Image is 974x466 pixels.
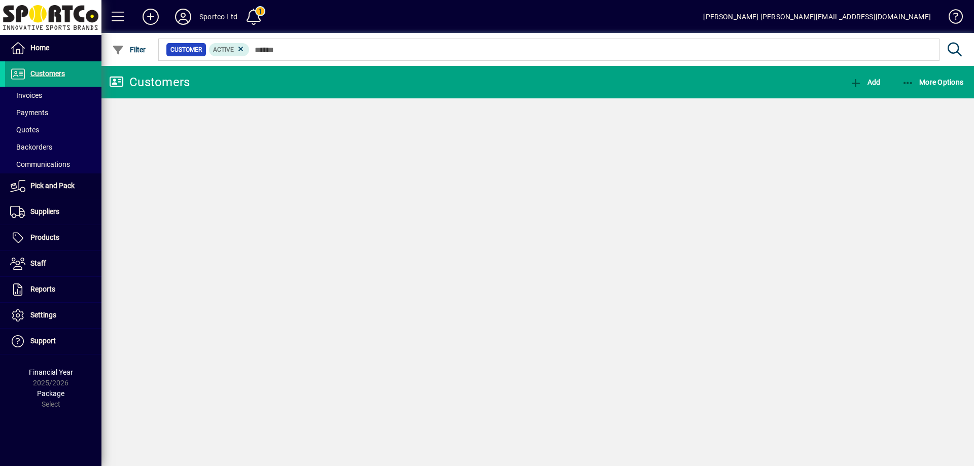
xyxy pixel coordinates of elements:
[5,251,101,276] a: Staff
[10,91,42,99] span: Invoices
[10,143,52,151] span: Backorders
[134,8,167,26] button: Add
[30,69,65,78] span: Customers
[209,43,250,56] mat-chip: Activation Status: Active
[5,156,101,173] a: Communications
[170,45,202,55] span: Customer
[899,73,966,91] button: More Options
[850,78,880,86] span: Add
[37,389,64,398] span: Package
[213,46,234,53] span: Active
[703,9,931,25] div: [PERSON_NAME] [PERSON_NAME][EMAIL_ADDRESS][DOMAIN_NAME]
[941,2,961,35] a: Knowledge Base
[167,8,199,26] button: Profile
[5,35,101,61] a: Home
[110,41,149,59] button: Filter
[5,138,101,156] a: Backorders
[30,259,46,267] span: Staff
[5,87,101,104] a: Invoices
[5,303,101,328] a: Settings
[29,368,73,376] span: Financial Year
[199,9,237,25] div: Sportco Ltd
[5,225,101,250] a: Products
[10,160,70,168] span: Communications
[5,277,101,302] a: Reports
[902,78,964,86] span: More Options
[5,329,101,354] a: Support
[5,173,101,199] a: Pick and Pack
[5,121,101,138] a: Quotes
[112,46,146,54] span: Filter
[10,109,48,117] span: Payments
[30,233,59,241] span: Products
[30,182,75,190] span: Pick and Pack
[5,199,101,225] a: Suppliers
[30,285,55,293] span: Reports
[30,311,56,319] span: Settings
[10,126,39,134] span: Quotes
[5,104,101,121] a: Payments
[30,207,59,216] span: Suppliers
[109,74,190,90] div: Customers
[847,73,883,91] button: Add
[30,337,56,345] span: Support
[30,44,49,52] span: Home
